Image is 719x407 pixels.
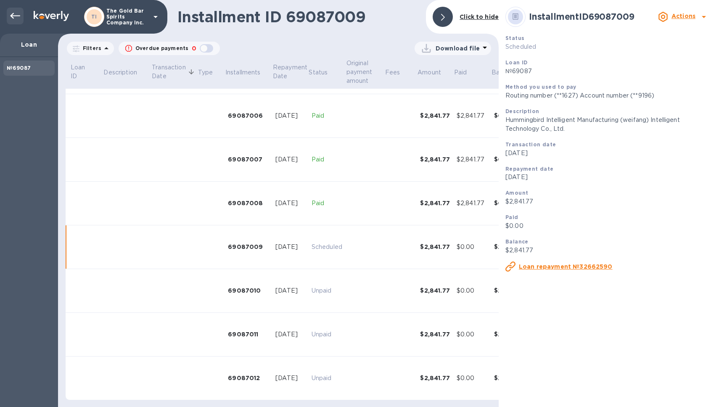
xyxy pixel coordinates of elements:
div: 69087006 [228,111,269,120]
div: $2,841.77 [420,243,450,251]
p: Scheduled [505,42,712,51]
p: $2,841.77 [505,246,712,255]
div: $2,841.77 [494,286,526,295]
div: $2,841.77 [420,111,450,120]
b: Method you used to pay [505,84,576,90]
span: Type [198,68,224,77]
div: $2,841.77 [457,155,487,164]
div: $2,841.77 [420,199,450,207]
div: [DATE] [275,286,305,295]
div: $2,841.77 [494,243,526,251]
p: Download file [436,44,480,53]
b: Transaction date [505,141,556,148]
div: $2,841.77 [494,374,526,382]
div: $0.00 [457,243,487,251]
b: Installment ID 69087009 [529,11,634,22]
div: [DATE] [275,374,305,383]
b: Repayment date [505,166,554,172]
span: Description [103,68,148,77]
u: Loan repayment №32662590 [519,263,613,270]
span: Installments [225,68,272,77]
b: Actions [671,13,695,19]
div: [DATE] [275,155,305,164]
p: Paid [312,199,342,208]
div: $0.00 [457,330,487,339]
p: Repayment Date [273,63,307,81]
b: Click to hide [460,13,499,20]
b: Status [505,35,524,41]
p: Filters [79,45,101,52]
p: Unpaid [312,286,342,295]
p: $0.00 [505,222,712,230]
p: [DATE] [505,173,712,182]
p: Routing number (**1627) Account number (**9196) [505,91,712,100]
span: Transaction Date [152,63,196,81]
p: Scheduled [312,243,342,251]
span: Fees [385,68,411,77]
h1: Installment ID 69087009 [177,8,419,26]
b: Loan ID [505,59,528,66]
p: Original payment amount [346,59,373,85]
b: №69087 [7,65,31,71]
p: $2,841.77 [505,197,712,206]
p: Description [103,68,137,77]
p: Status [309,68,328,77]
div: $2,841.77 [457,111,487,120]
div: [DATE] [275,111,305,120]
div: $0.00 [494,111,526,120]
div: 69087011 [228,330,269,338]
div: $0.00 [494,155,526,164]
p: Loan [7,40,51,49]
div: [DATE] [275,243,305,251]
div: $2,841.77 [420,155,450,164]
b: Amount [505,190,528,196]
p: Paid [312,155,342,164]
div: $0.00 [457,286,487,295]
p: Paid [312,111,342,120]
span: Loan ID [71,63,102,81]
b: Description [505,108,539,114]
p: The Gold Bar Spirits Company Inc. [106,8,148,26]
div: $0.00 [494,199,526,207]
div: $2,841.77 [457,199,487,208]
div: 69087008 [228,199,269,207]
span: Original payment amount [346,59,384,85]
div: $2,841.77 [494,330,526,338]
div: 69087010 [228,286,269,295]
p: №69087 [505,67,712,76]
div: $2,841.77 [420,286,450,295]
p: Unpaid [312,330,342,339]
p: [DATE] [505,149,712,158]
div: $2,841.77 [420,374,450,382]
p: Paid [454,68,467,77]
b: TI [91,13,97,20]
b: Balance [505,238,529,245]
p: Fees [385,68,400,77]
div: $0.00 [457,374,487,383]
span: Paid [454,68,478,77]
button: Overdue payments0 [119,42,220,55]
p: Transaction Date [152,63,185,81]
p: Loan ID [71,63,91,81]
div: 69087012 [228,374,269,382]
p: Installments [225,68,261,77]
div: [DATE] [275,199,305,208]
div: 69087009 [228,243,269,251]
p: Balance [492,68,515,77]
p: Unpaid [312,374,342,383]
img: Logo [34,11,69,21]
div: $2,841.77 [420,330,450,338]
b: Paid [505,214,518,220]
div: [DATE] [275,330,305,339]
p: Overdue payments [135,45,188,52]
p: 0 [192,44,196,53]
p: Type [198,68,213,77]
span: Balance [492,68,526,77]
p: Amount [418,68,441,77]
span: Amount [418,68,452,77]
div: 69087007 [228,155,269,164]
p: Hummingbird Intelligent Manufacturing (weifang) Intelligent Technology Co., Ltd. [505,116,712,133]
